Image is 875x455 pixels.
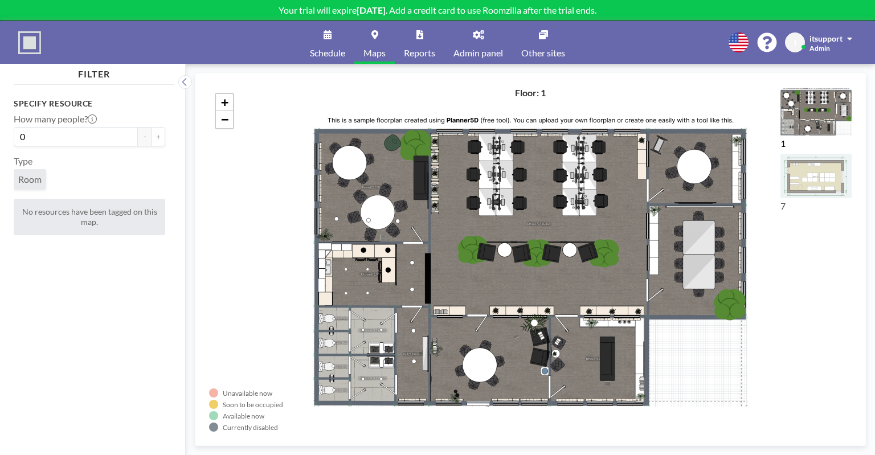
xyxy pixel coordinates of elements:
a: Reports [395,21,444,64]
span: + [221,95,228,109]
a: Zoom out [216,111,233,128]
img: ExemplaryFloorPlanRoomzilla.png [780,87,852,136]
div: Soon to be occupied [223,400,283,409]
label: 7 [780,200,786,211]
img: a6980313feab6370829fd98bb654c76d.JPG [780,154,852,198]
h4: Floor: 1 [515,87,546,99]
button: - [138,127,152,146]
label: Type [14,155,32,167]
div: No resources have been tagged on this map. [14,199,165,235]
a: Schedule [301,21,354,64]
label: How many people? [14,113,97,125]
button: + [152,127,165,146]
span: Admin panel [453,48,503,58]
label: 1 [780,138,786,149]
a: Admin panel [444,21,512,64]
span: Admin [809,44,830,52]
a: Zoom in [216,94,233,111]
a: Other sites [512,21,574,64]
span: Room [18,174,42,185]
h4: FILTER [14,64,174,80]
span: Schedule [310,48,345,58]
div: Currently disabled [223,423,278,432]
h3: Specify resource [14,99,165,109]
span: Other sites [521,48,565,58]
span: Reports [404,48,435,58]
div: Unavailable now [223,389,272,397]
b: [DATE] [357,5,386,15]
span: I [794,38,796,48]
span: Maps [363,48,386,58]
span: − [221,112,228,126]
div: Available now [223,412,264,420]
span: itsupport [809,34,843,43]
img: organization-logo [18,31,41,54]
a: Maps [354,21,395,64]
